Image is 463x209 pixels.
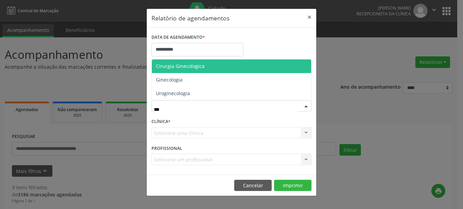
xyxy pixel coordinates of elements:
label: PROFISSIONAL [151,143,182,154]
h5: Relatório de agendamentos [151,14,229,22]
label: DATA DE AGENDAMENTO [151,32,205,43]
button: Imprimir [274,180,312,191]
span: Uroginecologia [156,90,190,97]
button: Close [303,9,316,25]
label: CLÍNICA [151,117,171,127]
button: Cancelar [234,180,272,191]
span: Ginecologia [156,76,182,83]
span: Cirurgia Ginecologica [156,63,205,69]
